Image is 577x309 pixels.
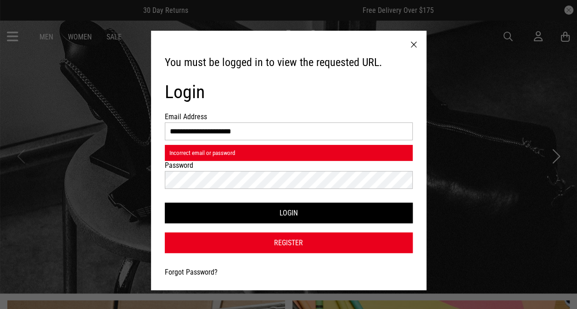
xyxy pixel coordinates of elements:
label: Email Address [165,112,214,121]
label: Password [165,161,214,170]
button: Open LiveChat chat widget [7,4,35,31]
a: Forgot Password? [165,268,218,276]
a: Register [165,232,413,253]
h1: Login [165,81,413,103]
button: Login [165,203,413,223]
h3: You must be logged in to view the requested URL. [165,55,413,70]
div: Incorrect email or password [165,145,413,161]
